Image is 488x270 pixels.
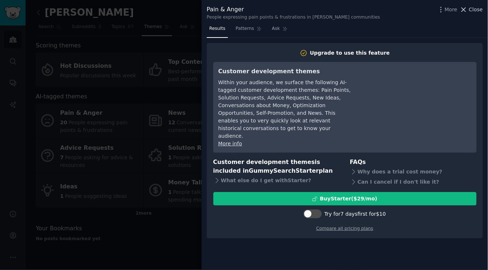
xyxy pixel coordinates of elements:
[272,26,280,32] span: Ask
[236,26,254,32] span: Patterns
[350,158,477,167] h3: FAQs
[207,14,380,21] div: People expressing pain points & frustrations in [PERSON_NAME] communities
[310,49,390,57] div: Upgrade to use this feature
[350,177,477,187] div: Can I cancel if I don't like it?
[207,5,380,14] div: Pain & Anger
[350,167,477,177] div: Why does a trial cost money?
[270,23,290,38] a: Ask
[209,26,225,32] span: Results
[469,6,483,13] span: Close
[218,67,352,76] h3: Customer development themes
[324,210,386,218] div: Try for 7 days first for $10
[207,23,228,38] a: Results
[218,141,242,146] a: More info
[460,6,483,13] button: Close
[218,79,352,140] div: Within your audience, we surface the following AI-tagged customer development themes: Pain Points...
[316,226,373,231] a: Compare all pricing plans
[213,192,477,206] button: BuyStarter($29/mo)
[213,158,340,176] h3: Customer development themes is included in plan
[362,67,472,122] iframe: YouTube video player
[249,167,319,174] span: GummySearch Starter
[233,23,264,38] a: Patterns
[445,6,458,13] span: More
[437,6,458,13] button: More
[213,176,340,186] div: What else do I get with Starter ?
[320,195,377,203] div: Buy Starter ($ 29 /mo )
